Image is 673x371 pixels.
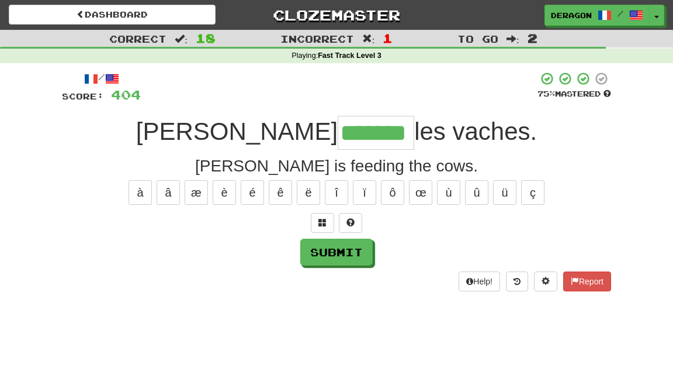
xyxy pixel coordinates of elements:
[311,213,334,233] button: Switch sentence to multiple choice alt+p
[537,89,611,99] div: Mastered
[506,272,528,291] button: Round history (alt+y)
[111,87,141,102] span: 404
[196,31,216,45] span: 18
[62,71,141,86] div: /
[521,180,544,205] button: ç
[269,180,292,205] button: ê
[62,91,104,101] span: Score:
[493,180,516,205] button: ü
[9,5,216,25] a: Dashboard
[381,180,404,205] button: ô
[537,89,555,98] span: 75 %
[409,180,432,205] button: œ
[109,33,166,44] span: Correct
[414,118,537,145] span: les vaches.
[300,239,373,266] button: Submit
[233,5,440,25] a: Clozemaster
[62,154,611,178] div: [PERSON_NAME] is feeding the cows.
[241,180,264,205] button: é
[459,272,500,291] button: Help!
[175,34,188,44] span: :
[618,9,623,18] span: /
[563,272,611,291] button: Report
[325,180,348,205] button: î
[129,180,152,205] button: à
[507,34,519,44] span: :
[353,180,376,205] button: ï
[280,33,354,44] span: Incorrect
[465,180,488,205] button: û
[185,180,208,205] button: æ
[457,33,498,44] span: To go
[362,34,375,44] span: :
[297,180,320,205] button: ë
[213,180,236,205] button: è
[528,31,537,45] span: 2
[544,5,650,26] a: Deragon /
[437,180,460,205] button: ù
[318,51,381,60] strong: Fast Track Level 3
[339,213,362,233] button: Single letter hint - you only get 1 per sentence and score half the points! alt+h
[383,31,393,45] span: 1
[136,118,338,145] span: [PERSON_NAME]
[551,10,592,20] span: Deragon
[157,180,180,205] button: â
